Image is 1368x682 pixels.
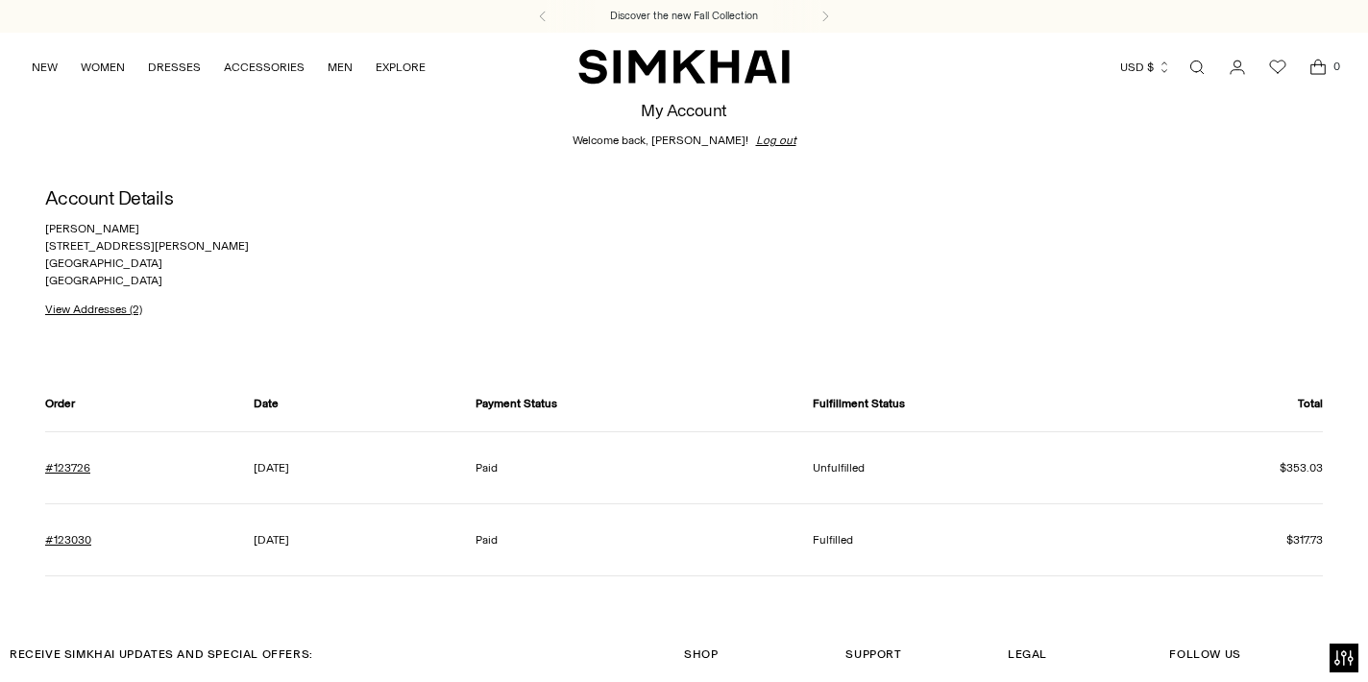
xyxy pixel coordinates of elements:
time: [DATE] [254,533,289,547]
td: $353.03 [1149,431,1324,503]
td: Paid [449,431,786,503]
a: DRESSES [148,46,201,88]
h2: Account Details [45,187,1323,208]
a: NEW [32,46,58,88]
a: EXPLORE [376,46,426,88]
td: Fulfilled [786,503,1149,575]
span: Legal [1008,647,1047,661]
time: [DATE] [254,461,289,475]
a: Open search modal [1178,48,1216,86]
td: $317.73 [1149,503,1324,575]
a: Wishlist [1258,48,1297,86]
p: [PERSON_NAME] [STREET_ADDRESS][PERSON_NAME] [GEOGRAPHIC_DATA] [GEOGRAPHIC_DATA] [45,220,1323,289]
a: Go to the account page [1218,48,1257,86]
a: View Addresses (2) [45,301,142,318]
a: Order number #123726 [45,459,90,476]
span: 0 [1328,58,1345,75]
span: Shop [684,647,718,661]
th: Order [45,395,227,432]
th: Date [227,395,449,432]
a: ACCESSORIES [224,46,305,88]
a: MEN [328,46,353,88]
a: Open cart modal [1299,48,1337,86]
a: Log out [756,132,796,149]
div: Welcome back, [PERSON_NAME]! [573,132,796,149]
a: SIMKHAI [578,48,790,85]
td: Unfulfilled [786,431,1149,503]
h1: My Account [641,101,727,119]
a: WOMEN [81,46,125,88]
td: Paid [449,503,786,575]
th: Total [1149,395,1324,432]
a: Discover the new Fall Collection [610,9,758,24]
button: USD $ [1120,46,1171,88]
span: Follow Us [1169,647,1240,661]
a: Order number #123030 [45,531,91,548]
span: RECEIVE SIMKHAI UPDATES AND SPECIAL OFFERS: [10,647,313,661]
th: Fulfillment Status [786,395,1149,432]
span: Support [845,647,901,661]
th: Payment Status [449,395,786,432]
